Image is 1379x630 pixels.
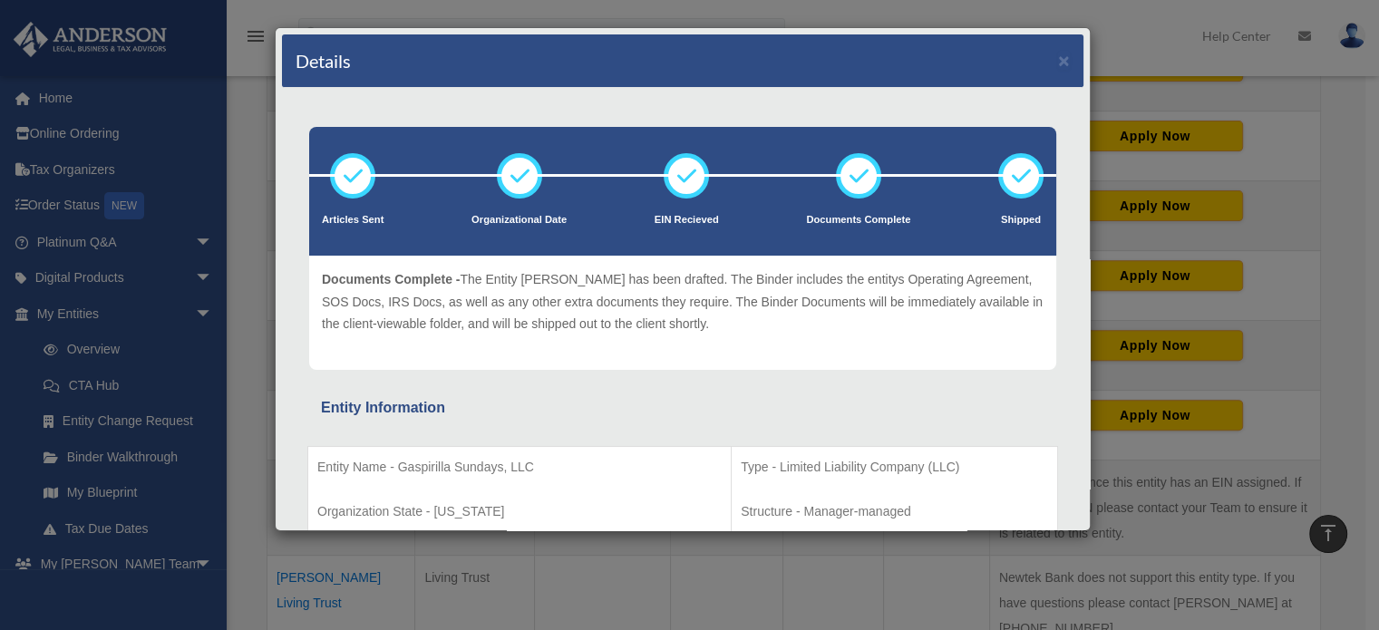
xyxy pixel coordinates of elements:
[322,268,1044,335] p: The Entity [PERSON_NAME] has been drafted. The Binder includes the entitys Operating Agreement, S...
[322,211,384,229] p: Articles Sent
[1058,51,1070,70] button: ×
[741,456,1048,479] p: Type - Limited Liability Company (LLC)
[998,211,1044,229] p: Shipped
[317,456,722,479] p: Entity Name - Gaspirilla Sundays, LLC
[655,211,719,229] p: EIN Recieved
[471,211,567,229] p: Organizational Date
[741,500,1048,523] p: Structure - Manager-managed
[317,500,722,523] p: Organization State - [US_STATE]
[322,272,460,286] span: Documents Complete -
[806,211,910,229] p: Documents Complete
[321,395,1044,421] div: Entity Information
[296,48,351,73] h4: Details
